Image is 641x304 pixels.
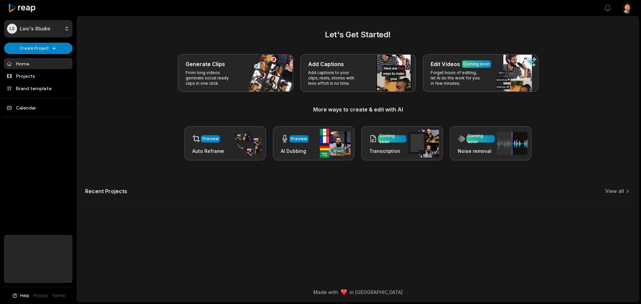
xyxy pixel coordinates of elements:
[605,188,624,195] a: View all
[4,43,72,54] button: Create Project
[4,83,72,94] a: Brand template
[20,26,50,32] p: Loic's Studio
[281,147,308,155] h3: AI Dubbing
[431,70,482,86] p: Forget hours of editing, let AI do the work for you in few minutes.
[369,147,406,155] h3: Transcription
[408,129,439,158] img: transcription.png
[458,147,495,155] h3: Noise removal
[320,129,351,158] img: ai_dubbing.png
[4,58,72,69] a: Home
[4,70,72,81] a: Projects
[341,289,347,295] img: heart emoji
[186,70,237,86] p: From long videos generate social ready clips in one click.
[308,60,344,68] h3: Add Captions
[497,132,527,155] img: noise_removal.png
[7,24,17,34] div: LS
[4,102,72,113] a: Calendar
[52,293,65,299] a: Terms
[12,293,29,299] button: Help
[192,147,224,155] h3: Auto Reframe
[308,70,360,86] p: Add captions to your clips, reels, stories with less effort in no time.
[85,29,631,41] h2: Let's Get Started!
[468,133,493,145] div: Coming soon
[85,188,127,195] h2: Recent Projects
[463,61,490,67] div: Coming soon
[33,293,48,299] a: Privacy
[379,133,405,145] div: Coming soon
[291,136,307,142] div: Preview
[83,289,633,296] div: Made with in [GEOGRAPHIC_DATA]
[20,293,29,299] span: Help
[231,130,262,157] img: auto_reframe.png
[186,60,225,68] h3: Generate Clips
[202,136,219,142] div: Preview
[431,60,460,68] h3: Edit Videos
[85,105,631,113] h3: More ways to create & edit with AI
